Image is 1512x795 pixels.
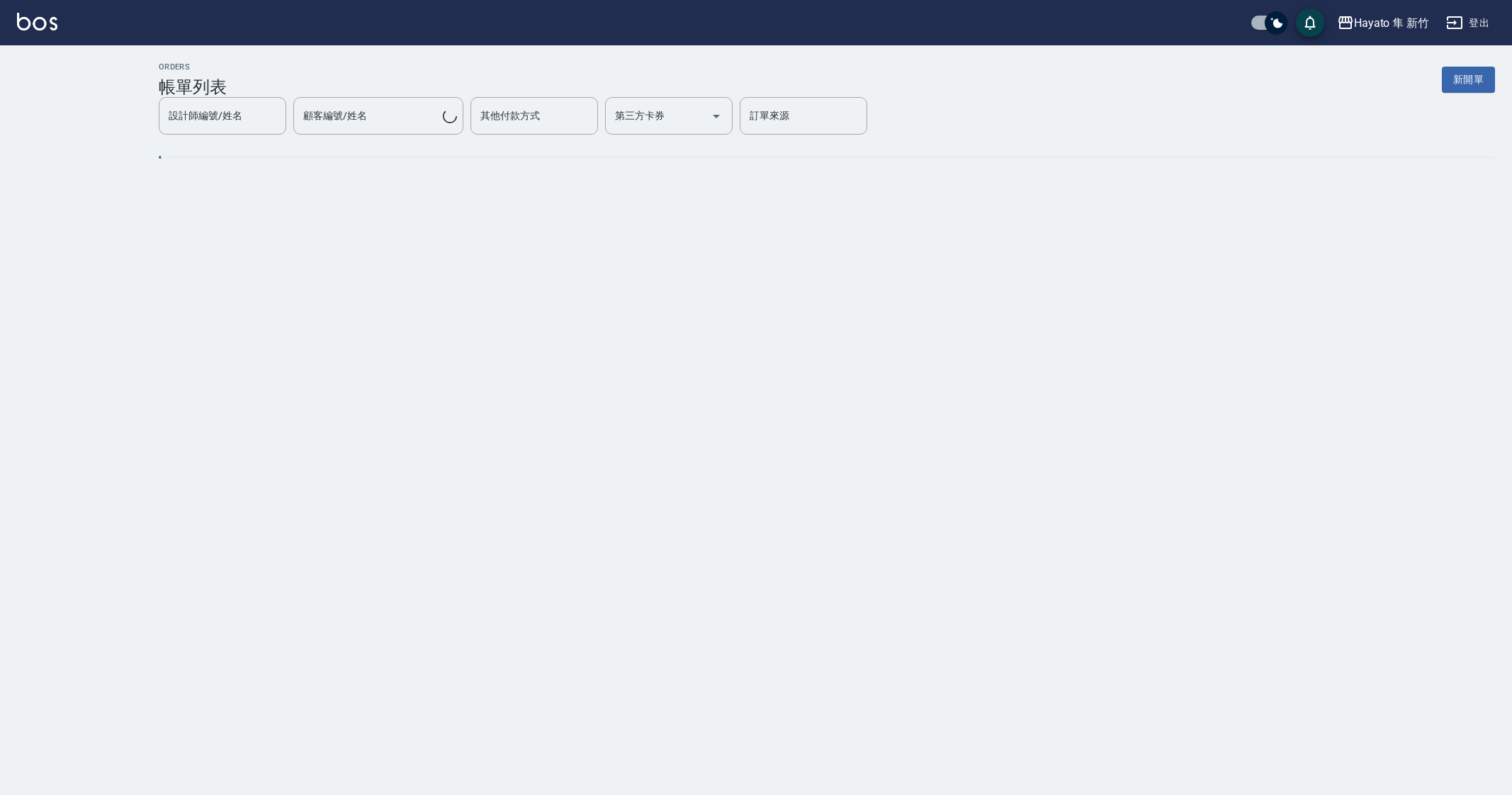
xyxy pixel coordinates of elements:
[1440,10,1495,36] button: 登出
[1296,9,1324,37] button: save
[1354,14,1429,32] div: Hayato 隼 新竹
[1442,67,1495,93] button: 新開單
[1442,72,1495,86] a: 新開單
[17,13,57,30] img: Logo
[159,62,227,72] h2: ORDERS
[1331,9,1435,38] button: Hayato 隼 新竹
[159,77,227,97] h3: 帳單列表
[705,105,728,128] button: Open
